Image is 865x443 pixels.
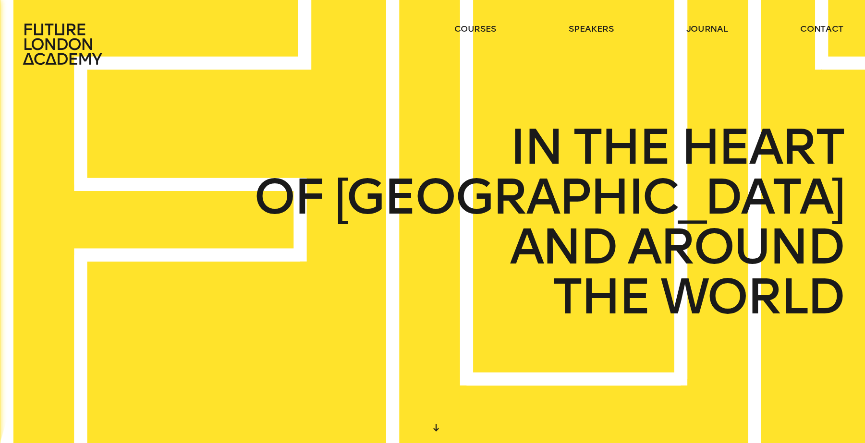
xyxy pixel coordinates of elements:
[510,122,562,172] span: IN
[510,222,616,272] span: AND
[553,272,649,322] span: THE
[454,23,497,35] a: courses
[335,172,843,222] span: [GEOGRAPHIC_DATA]
[660,272,843,322] span: WORLD
[569,23,613,35] a: speakers
[573,122,670,172] span: THE
[627,222,843,272] span: AROUND
[681,122,843,172] span: HEART
[686,23,728,35] a: journal
[800,23,843,35] a: contact
[254,172,324,222] span: OF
